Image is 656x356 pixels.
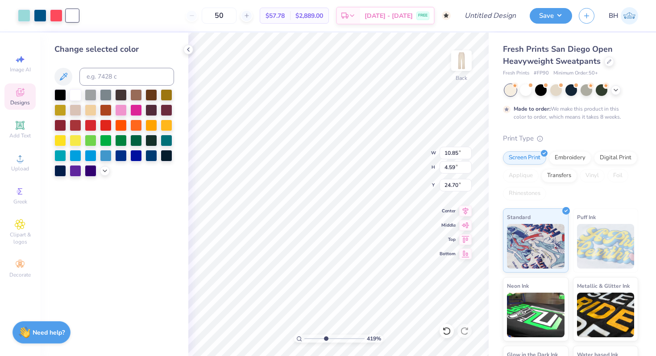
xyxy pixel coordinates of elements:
[456,74,467,82] div: Back
[514,105,623,121] div: We make this product in this color to order, which means it takes 8 weeks.
[577,212,596,222] span: Puff Ink
[607,169,628,182] div: Foil
[503,133,638,144] div: Print Type
[580,169,605,182] div: Vinyl
[577,281,630,290] span: Metallic & Glitter Ink
[4,231,36,245] span: Clipart & logos
[266,11,285,21] span: $57.78
[13,198,27,205] span: Greek
[577,293,635,337] img: Metallic & Glitter Ink
[549,151,591,165] div: Embroidery
[365,11,413,21] span: [DATE] - [DATE]
[11,165,29,172] span: Upload
[577,224,635,269] img: Puff Ink
[507,281,529,290] span: Neon Ink
[440,251,456,257] span: Bottom
[33,328,65,337] strong: Need help?
[503,44,613,66] span: Fresh Prints San Diego Open Heavyweight Sweatpants
[530,8,572,24] button: Save
[9,132,31,139] span: Add Text
[453,52,470,70] img: Back
[507,224,565,269] img: Standard
[418,12,428,19] span: FREE
[10,66,31,73] span: Image AI
[507,293,565,337] img: Neon Ink
[295,11,323,21] span: $2,889.00
[202,8,237,24] input: – –
[503,169,539,182] div: Applique
[514,105,551,112] strong: Made to order:
[457,7,523,25] input: Untitled Design
[9,271,31,278] span: Decorate
[553,70,598,77] span: Minimum Order: 50 +
[609,7,638,25] a: BH
[54,43,174,55] div: Change selected color
[440,208,456,214] span: Center
[609,11,619,21] span: BH
[507,212,531,222] span: Standard
[503,70,529,77] span: Fresh Prints
[594,151,637,165] div: Digital Print
[440,236,456,243] span: Top
[440,222,456,228] span: Middle
[503,187,546,200] div: Rhinestones
[10,99,30,106] span: Designs
[503,151,546,165] div: Screen Print
[621,7,638,25] img: Bella Henkels
[79,68,174,86] input: e.g. 7428 c
[367,335,381,343] span: 419 %
[541,169,577,182] div: Transfers
[534,70,549,77] span: # FP90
